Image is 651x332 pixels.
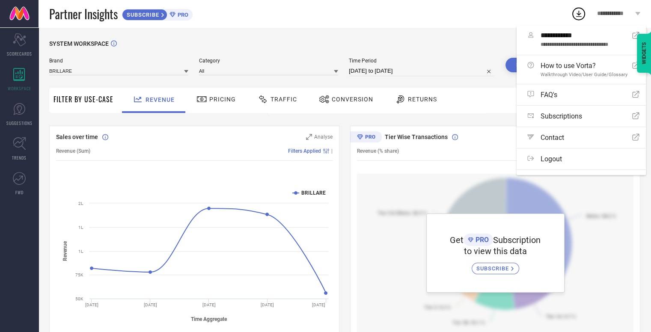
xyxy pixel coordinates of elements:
[146,96,175,103] span: Revenue
[350,131,382,144] div: Premium
[202,302,216,307] text: [DATE]
[517,106,646,127] a: Subscriptions
[493,235,541,245] span: Subscription
[517,55,646,84] a: How to use Vorta?Walkthrough Video/User Guide/Glossary
[464,246,527,256] span: to view this data
[541,112,582,120] span: Subscriptions
[385,133,448,140] span: Tier Wise Transactions
[332,96,373,103] span: Conversion
[541,155,562,163] span: Logout
[122,12,161,18] span: SUBSCRIBE
[85,302,98,307] text: [DATE]
[408,96,437,103] span: Returns
[349,66,495,76] input: Select time period
[312,302,325,307] text: [DATE]
[288,148,321,154] span: Filters Applied
[450,235,464,245] span: Get
[505,58,552,72] button: Search
[517,127,646,148] a: Contact
[314,134,333,140] span: Analyse
[78,249,83,254] text: 1L
[306,134,312,140] svg: Zoom
[209,96,236,103] span: Pricing
[78,201,83,206] text: 2L
[15,189,24,196] span: FWD
[571,6,586,21] div: Open download list
[331,148,333,154] span: |
[8,85,31,92] span: WORKSPACE
[261,302,274,307] text: [DATE]
[541,91,557,99] span: FAQ's
[301,190,326,196] text: BRILLARE
[541,62,627,70] span: How to use Vorta?
[56,133,98,140] span: Sales over time
[199,58,338,64] span: Category
[473,236,489,244] span: PRO
[357,148,399,154] span: Revenue (% share)
[6,120,33,126] span: SUGGESTIONS
[12,154,27,161] span: TRENDS
[191,316,227,322] tspan: Time Aggregate
[56,148,90,154] span: Revenue (Sum)
[54,94,113,104] span: Filter By Use-Case
[271,96,297,103] span: Traffic
[49,40,109,47] span: SYSTEM WORKSPACE
[78,225,83,230] text: 1L
[122,7,193,21] a: SUBSCRIBEPRO
[476,265,511,272] span: SUBSCRIBE
[7,50,32,57] span: SCORECARDS
[349,58,495,64] span: Time Period
[175,12,188,18] span: PRO
[517,84,646,105] a: FAQ's
[472,256,519,274] a: SUBSCRIBE
[62,240,68,261] tspan: Revenue
[541,72,627,77] span: Walkthrough Video/User Guide/Glossary
[49,58,188,64] span: Brand
[49,5,118,23] span: Partner Insights
[75,273,83,277] text: 75K
[75,296,83,301] text: 50K
[541,133,564,142] span: Contact
[144,302,157,307] text: [DATE]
